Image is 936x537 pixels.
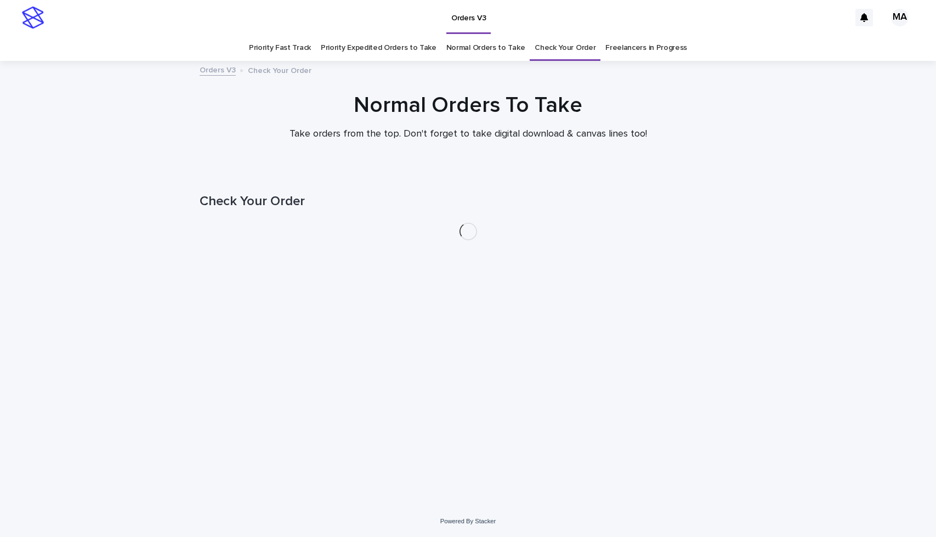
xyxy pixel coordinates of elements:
a: Orders V3 [200,63,236,76]
a: Normal Orders to Take [446,35,525,61]
p: Take orders from the top. Don't forget to take digital download & canvas lines too! [249,128,688,140]
a: Priority Expedited Orders to Take [321,35,436,61]
h1: Normal Orders To Take [200,92,737,118]
a: Freelancers in Progress [605,35,687,61]
a: Check Your Order [535,35,595,61]
a: Powered By Stacker [440,518,496,524]
h1: Check Your Order [200,194,737,210]
a: Priority Fast Track [249,35,311,61]
p: Check Your Order [248,64,311,76]
div: MA [891,9,909,26]
img: stacker-logo-s-only.png [22,7,44,29]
